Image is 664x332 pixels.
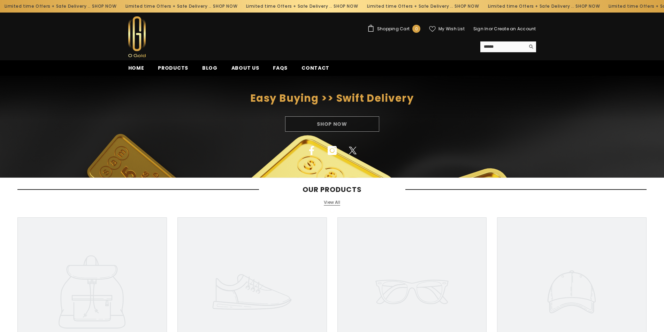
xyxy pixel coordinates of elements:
span: Contact [302,64,329,71]
a: Products [151,64,195,76]
span: 0 [415,25,418,33]
a: SHOP NOW [88,2,112,10]
span: Home [128,64,144,71]
summary: Search [480,41,536,52]
a: Sign In [473,26,489,32]
a: Create an Account [494,26,536,32]
span: Our Products [259,185,405,194]
img: Ogold Shop [128,16,146,57]
a: Home [121,64,151,76]
div: Limited time Offers + Safe Delivery .. [358,1,479,12]
div: Limited time Offers + Safe Delivery .. [237,1,358,12]
div: Limited time Offers + Safe Delivery .. [479,1,600,12]
a: SHOP NOW [450,2,474,10]
span: Products [158,64,188,71]
a: View All [324,200,340,206]
span: or [489,26,493,32]
a: My Wish List [429,26,465,32]
span: FAQs [273,64,288,71]
a: Contact [295,64,336,76]
a: Blog [195,64,224,76]
a: SHOP NOW [329,2,354,10]
button: Search [525,41,536,52]
span: Blog [202,64,217,71]
a: FAQs [266,64,295,76]
a: About us [224,64,266,76]
a: SHOP NOW [571,2,595,10]
a: Shopping Cart [367,25,420,33]
a: SHOP NOW [208,2,233,10]
span: About us [231,64,259,71]
span: My Wish List [438,27,465,31]
div: Limited time Offers + Safe Delivery .. [116,1,237,12]
span: Shopping Cart [377,27,410,31]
